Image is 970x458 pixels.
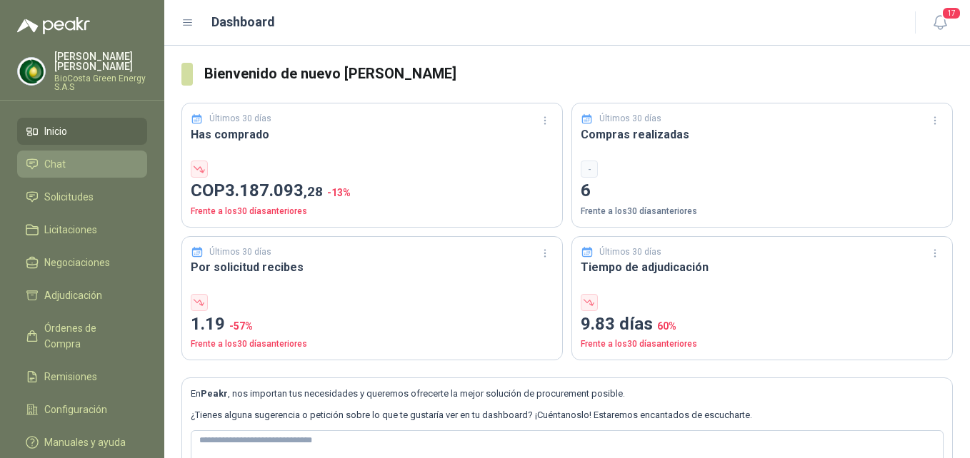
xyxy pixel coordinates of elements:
p: En , nos importan tus necesidades y queremos ofrecerte la mejor solución de procurement posible. [191,387,944,401]
span: Manuales y ayuda [44,434,126,450]
p: Frente a los 30 días anteriores [581,337,944,351]
a: Manuales y ayuda [17,429,147,456]
span: -13 % [327,187,351,198]
a: Licitaciones [17,216,147,243]
p: 6 [581,178,944,205]
span: Licitaciones [44,222,97,238]
img: Logo peakr [17,17,90,34]
span: Adjudicación [44,287,102,303]
h3: Compras realizadas [581,126,944,143]
p: Frente a los 30 días anteriores [581,205,944,218]
button: 17 [927,10,953,36]
span: ,28 [304,183,323,200]
span: Chat [44,156,66,172]
img: Company Logo [18,58,45,85]
p: BioCosta Green Energy S.A.S [54,74,147,91]
h3: Por solicitud recibes [191,258,554,276]
a: Configuración [17,396,147,423]
a: Remisiones [17,363,147,390]
span: -57 % [229,320,253,332]
a: Inicio [17,118,147,145]
a: Chat [17,151,147,178]
span: Configuración [44,402,107,417]
h3: Tiempo de adjudicación [581,258,944,276]
span: Inicio [44,123,67,139]
span: Remisiones [44,369,97,385]
p: COP [191,178,554,205]
div: - [581,161,598,178]
span: Solicitudes [44,189,94,205]
span: 60 % [657,320,676,332]
h3: Bienvenido de nuevo [PERSON_NAME] [204,63,953,85]
p: 1.19 [191,311,554,338]
a: Solicitudes [17,183,147,210]
span: 17 [941,6,961,20]
h1: Dashboard [211,12,275,32]
h3: Has comprado [191,126,554,143]
p: Últimos 30 días [209,112,271,126]
span: 3.187.093 [225,180,323,200]
p: Últimos 30 días [599,112,661,126]
b: Peakr [201,388,228,399]
p: Últimos 30 días [599,245,661,259]
p: [PERSON_NAME] [PERSON_NAME] [54,51,147,71]
span: Negociaciones [44,255,110,270]
p: Frente a los 30 días anteriores [191,337,554,351]
p: Frente a los 30 días anteriores [191,205,554,218]
a: Adjudicación [17,282,147,309]
span: Órdenes de Compra [44,320,134,352]
p: ¿Tienes alguna sugerencia o petición sobre lo que te gustaría ver en tu dashboard? ¡Cuéntanoslo! ... [191,408,944,422]
p: Últimos 30 días [209,245,271,259]
p: 9.83 días [581,311,944,338]
a: Órdenes de Compra [17,315,147,357]
a: Negociaciones [17,249,147,276]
